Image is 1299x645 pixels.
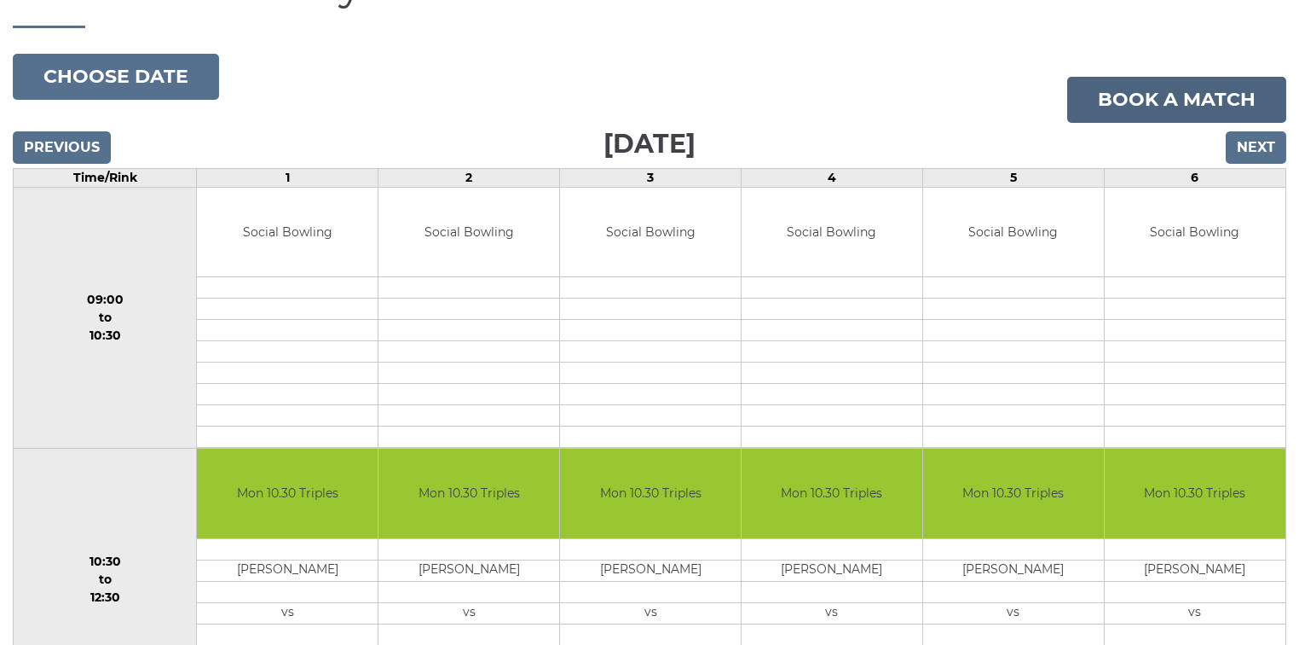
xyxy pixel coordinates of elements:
td: Time/Rink [14,168,197,187]
td: 3 [560,168,742,187]
td: 2 [378,168,560,187]
button: Choose date [13,54,219,100]
td: vs [197,602,378,624]
td: vs [560,602,741,624]
td: Mon 10.30 Triples [923,449,1104,538]
td: [PERSON_NAME] [923,560,1104,581]
td: vs [742,602,922,624]
td: [PERSON_NAME] [560,560,741,581]
td: [PERSON_NAME] [197,560,378,581]
a: Book a match [1067,77,1286,123]
td: [PERSON_NAME] [1105,560,1285,581]
td: 5 [922,168,1104,187]
td: 4 [742,168,923,187]
td: [PERSON_NAME] [742,560,922,581]
td: 1 [197,168,378,187]
td: Social Bowling [742,188,922,277]
td: Mon 10.30 Triples [560,449,741,538]
td: 09:00 to 10:30 [14,187,197,449]
td: Mon 10.30 Triples [742,449,922,538]
td: Social Bowling [197,188,378,277]
input: Next [1226,131,1286,164]
td: Mon 10.30 Triples [378,449,559,538]
td: Social Bowling [1105,188,1285,277]
td: 6 [1104,168,1285,187]
td: [PERSON_NAME] [378,560,559,581]
td: vs [923,602,1104,624]
td: Social Bowling [923,188,1104,277]
td: Mon 10.30 Triples [197,449,378,538]
td: Mon 10.30 Triples [1105,449,1285,538]
td: Social Bowling [378,188,559,277]
td: Social Bowling [560,188,741,277]
td: vs [1105,602,1285,624]
td: vs [378,602,559,624]
input: Previous [13,131,111,164]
